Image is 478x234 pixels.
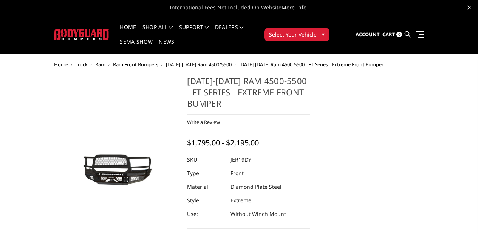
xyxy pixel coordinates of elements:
span: [DATE]-[DATE] Ram 4500-5500 - FT Series - Extreme Front Bumper [239,61,384,68]
dd: Extreme [230,194,251,207]
span: 0 [396,32,402,37]
dt: SKU: [187,153,225,167]
dt: Material: [187,180,225,194]
a: Account [356,24,380,45]
span: Cart [382,31,395,38]
dt: Use: [187,207,225,221]
a: Ram Front Bumpers [113,61,158,68]
a: Home [54,61,68,68]
a: Home [120,24,136,39]
a: More Info [282,4,306,11]
dd: Without Winch Mount [230,207,286,221]
dt: Style: [187,194,225,207]
a: Support [179,24,209,39]
a: Dealers [215,24,244,39]
dd: Front [230,167,244,180]
a: shop all [142,24,173,39]
button: Select Your Vehicle [264,28,329,41]
a: SEMA Show [120,39,153,54]
a: [DATE]-[DATE] Ram 4500/5500 [166,61,232,68]
dd: JER19DY [230,153,251,167]
a: Write a Review [187,119,220,125]
img: BODYGUARD BUMPERS [54,29,110,40]
dd: Diamond Plate Steel [230,180,282,194]
span: ▾ [322,30,325,38]
span: Select Your Vehicle [269,31,317,38]
span: Account [356,31,380,38]
a: Truck [76,61,88,68]
dt: Type: [187,167,225,180]
a: News [159,39,174,54]
span: $1,795.00 - $2,195.00 [187,138,259,148]
a: Cart 0 [382,24,402,45]
a: Ram [95,61,105,68]
h1: [DATE]-[DATE] Ram 4500-5500 - FT Series - Extreme Front Bumper [187,75,310,115]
